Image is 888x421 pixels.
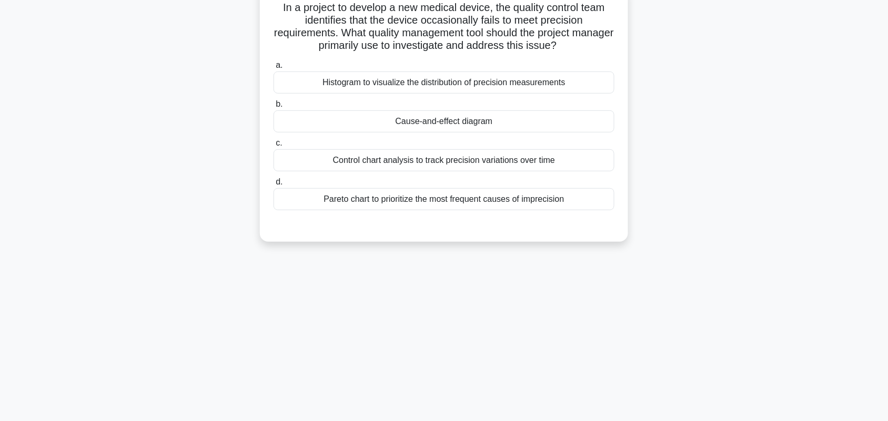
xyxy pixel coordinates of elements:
[274,188,614,210] div: Pareto chart to prioritize the most frequent causes of imprecision
[276,99,282,108] span: b.
[274,110,614,132] div: Cause-and-effect diagram
[276,60,282,69] span: a.
[274,149,614,171] div: Control chart analysis to track precision variations over time
[276,138,282,147] span: c.
[276,177,282,186] span: d.
[273,1,615,53] h5: In a project to develop a new medical device, the quality control team identifies that the device...
[274,71,614,94] div: Histogram to visualize the distribution of precision measurements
